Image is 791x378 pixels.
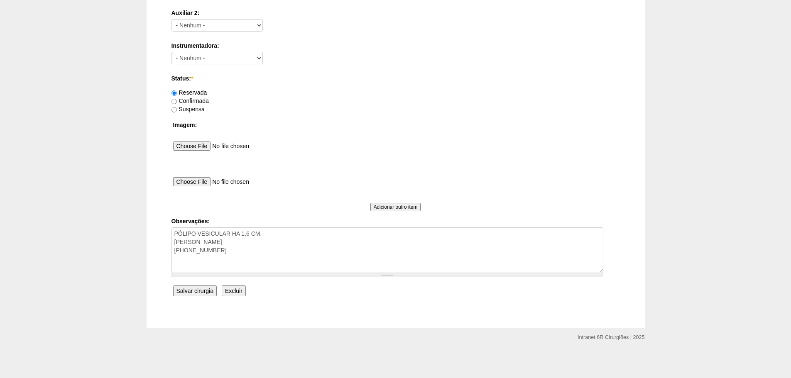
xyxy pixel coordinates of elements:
[171,107,177,112] input: Suspensa
[171,90,177,96] input: Reservada
[191,75,193,82] span: Este campo é obrigatório.
[173,285,217,296] input: Salvar cirurgia
[171,217,620,225] label: Observações:
[578,333,644,341] div: Intranet 6R Cirurgiões | 2025
[171,227,603,273] textarea: PÓLIPO VESICULAR HA 1,6 CM. [PERSON_NAME] [PHONE_NUMBER]
[171,9,620,17] label: Auxiliar 2:
[370,203,421,211] input: Adicionar outro item
[171,89,207,96] label: Reservada
[171,74,620,83] label: Status:
[222,285,246,296] input: Excluir
[171,99,177,104] input: Confirmada
[171,119,620,131] th: Imagem:
[171,41,620,50] label: Instrumentadora:
[171,98,209,104] label: Confirmada
[171,106,205,112] label: Suspensa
